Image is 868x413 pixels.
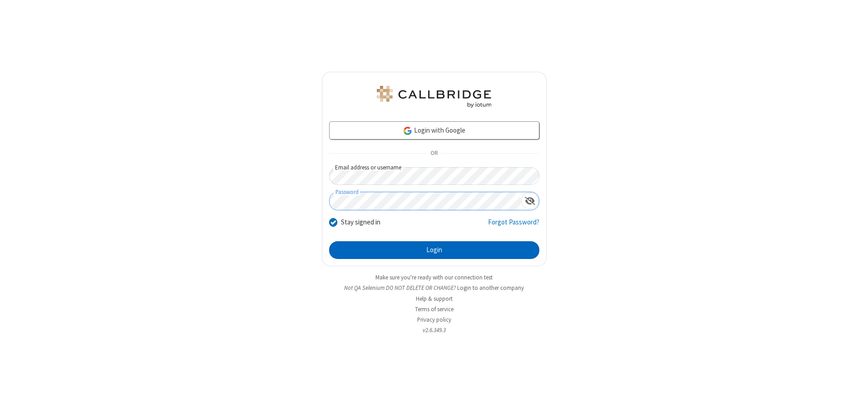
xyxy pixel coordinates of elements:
input: Email address or username [329,167,539,185]
label: Stay signed in [341,217,380,228]
div: Show password [521,192,539,209]
img: google-icon.png [403,126,413,136]
button: Login to another company [457,284,524,292]
a: Login with Google [329,121,539,139]
a: Terms of service [415,305,454,313]
input: Password [330,192,521,210]
button: Login [329,241,539,259]
li: Not QA Selenium DO NOT DELETE OR CHANGE? [322,284,547,292]
span: OR [427,147,441,160]
a: Help & support [416,295,453,303]
a: Make sure you're ready with our connection test [375,274,493,281]
li: v2.6.349.3 [322,326,547,334]
a: Forgot Password? [488,217,539,234]
img: QA Selenium DO NOT DELETE OR CHANGE [375,86,493,108]
a: Privacy policy [417,316,451,323]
